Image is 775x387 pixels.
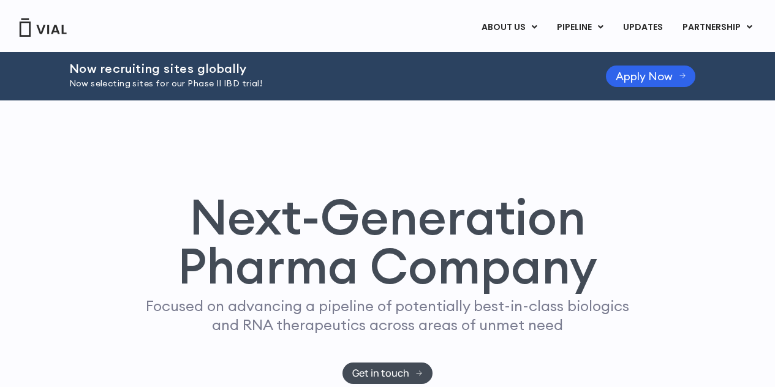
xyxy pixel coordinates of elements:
a: Get in touch [342,363,433,384]
p: Now selecting sites for our Phase II IBD trial! [69,77,575,91]
h1: Next-Generation Pharma Company [123,192,653,290]
a: PARTNERSHIPMenu Toggle [673,17,762,38]
a: ABOUT USMenu Toggle [472,17,546,38]
p: Focused on advancing a pipeline of potentially best-in-class biologics and RNA therapeutics acros... [141,296,635,334]
h2: Now recruiting sites globally [69,62,575,75]
a: UPDATES [613,17,672,38]
a: Apply Now [606,66,696,87]
a: PIPELINEMenu Toggle [547,17,613,38]
img: Vial Logo [18,18,67,37]
span: Apply Now [616,72,673,81]
span: Get in touch [352,369,409,378]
